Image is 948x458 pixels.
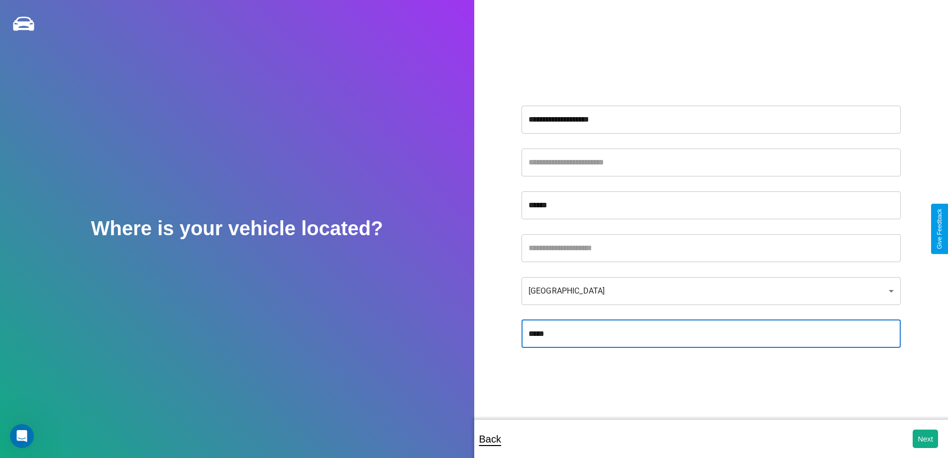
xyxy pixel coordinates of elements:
[479,430,501,448] p: Back
[10,424,34,448] iframe: Intercom live chat
[936,209,943,249] div: Give Feedback
[522,277,901,305] div: [GEOGRAPHIC_DATA]
[91,217,383,240] h2: Where is your vehicle located?
[913,430,938,448] button: Next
